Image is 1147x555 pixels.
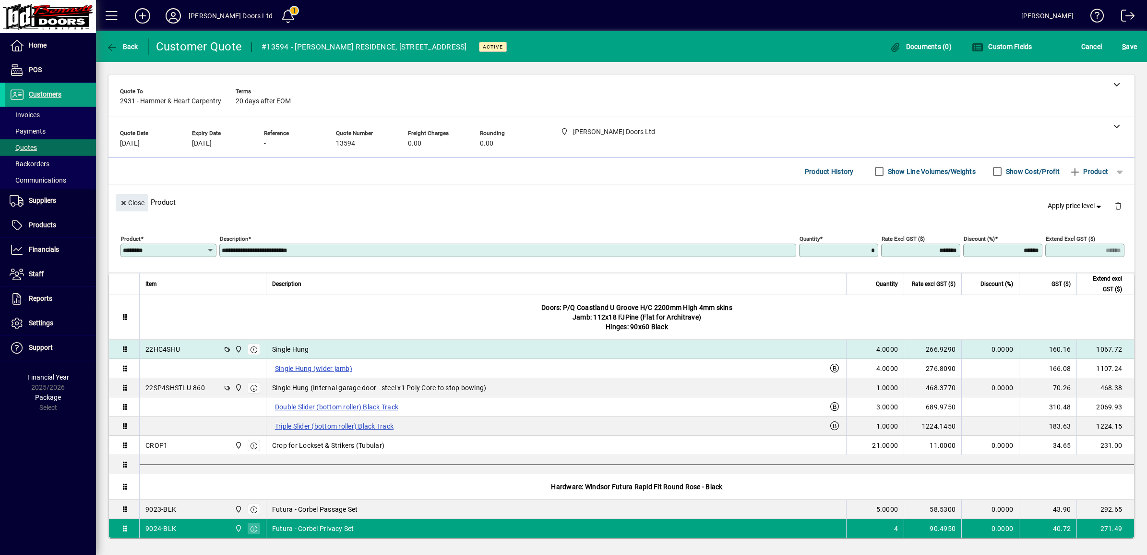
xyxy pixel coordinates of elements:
div: [PERSON_NAME] Doors Ltd [189,8,273,24]
span: Description [272,279,301,289]
label: Single Hung (wider jamb) [272,363,355,374]
div: 266.9290 [910,345,956,354]
div: Doors: P/Q Coastland U Groove H/C 2200mm High 4mm skins Jamb: 112x18 FJPine (Flat for Architrave)... [140,295,1134,339]
td: 2069.93 [1076,397,1134,417]
span: 1.0000 [876,421,898,431]
td: 70.26 [1019,378,1076,397]
td: 34.65 [1019,436,1076,455]
span: Settings [29,319,53,327]
span: 3.0000 [876,402,898,412]
span: Futura - Corbel Passage Set [272,505,358,514]
span: 0.00 [480,140,493,148]
div: 276.8090 [910,364,956,373]
a: Financials [5,238,96,262]
mat-label: Extend excl GST ($) [1046,235,1095,242]
mat-label: Product [121,235,141,242]
button: Custom Fields [969,38,1035,55]
span: Back [106,43,138,50]
td: 166.08 [1019,359,1076,378]
span: S [1122,43,1126,50]
span: POS [29,66,42,74]
span: Bennett Doors Ltd [232,382,243,393]
span: Custom Fields [972,43,1032,50]
button: Documents (0) [887,38,954,55]
div: 689.9750 [910,402,956,412]
span: Discount (%) [980,279,1013,289]
span: Package [35,394,61,401]
div: Customer Quote [156,39,242,54]
td: 271.49 [1076,519,1134,538]
span: 2931 - Hammer & Heart Carpentry [120,98,221,105]
div: 1224.1450 [910,421,956,431]
button: Product [1064,163,1113,180]
span: ave [1122,39,1137,54]
span: Rate excl GST ($) [912,279,956,289]
div: 22SP4SHSTLU-860 [145,383,205,393]
button: Apply price level [1044,197,1107,215]
td: 1067.72 [1076,340,1134,359]
div: Product [108,185,1135,220]
button: Close [116,194,148,211]
td: 1107.24 [1076,359,1134,378]
a: Communications [5,172,96,188]
span: 4.0000 [876,364,898,373]
div: 11.0000 [910,441,956,450]
span: Crop for Lockset & Strikers (Tubular) [272,441,384,450]
span: 1.0000 [876,383,898,393]
div: 90.4950 [910,524,956,533]
span: Product [1069,164,1108,179]
span: 0.00 [408,140,421,148]
button: Cancel [1079,38,1105,55]
div: Hardware: Windsor Futura Rapid Fit Round Rose - Black [140,474,1134,499]
a: Support [5,336,96,360]
span: 4.0000 [876,345,898,354]
td: 160.16 [1019,340,1076,359]
span: Close [119,195,144,211]
mat-label: Description [220,235,248,242]
td: 292.65 [1076,500,1134,519]
button: Add [127,7,158,25]
td: 40.72 [1019,519,1076,538]
span: Payments [10,127,46,135]
span: Financial Year [27,373,69,381]
span: Bennett Doors Ltd [232,440,243,451]
span: 13594 [336,140,355,148]
a: Reports [5,287,96,311]
div: 22HC4SHU [145,345,180,354]
div: [PERSON_NAME] [1021,8,1074,24]
span: Quotes [10,144,37,151]
button: Product History [801,163,858,180]
span: 4 [894,524,898,533]
td: 43.90 [1019,500,1076,519]
mat-label: Rate excl GST ($) [882,235,925,242]
a: Invoices [5,107,96,123]
span: Single Hung [272,345,309,354]
div: 9023-BLK [145,505,176,514]
td: 0.0000 [961,378,1019,397]
app-page-header-button: Back [96,38,149,55]
span: 20 days after EOM [236,98,291,105]
a: Backorders [5,156,96,172]
span: Bennett Doors Ltd [232,344,243,355]
span: Bennett Doors Ltd [232,504,243,515]
div: 58.5300 [910,505,956,514]
span: Reports [29,295,52,302]
div: #13594 - [PERSON_NAME] RESIDENCE, [STREET_ADDRESS] [262,39,467,55]
a: Settings [5,311,96,335]
span: Communications [10,176,66,184]
button: Back [104,38,141,55]
label: Show Line Volumes/Weights [886,167,976,176]
span: 5.0000 [876,505,898,514]
span: Item [145,279,157,289]
span: Home [29,41,47,49]
a: Quotes [5,139,96,156]
span: Bennett Doors Ltd [232,523,243,534]
span: Backorders [10,160,49,168]
a: Logout [1114,2,1135,33]
td: 183.63 [1019,417,1076,436]
span: Single Hung (Internal garage door - steel x1 Poly Core to stop bowing) [272,383,487,393]
button: Profile [158,7,189,25]
span: Financials [29,246,59,253]
button: Save [1120,38,1139,55]
span: Apply price level [1048,201,1103,211]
